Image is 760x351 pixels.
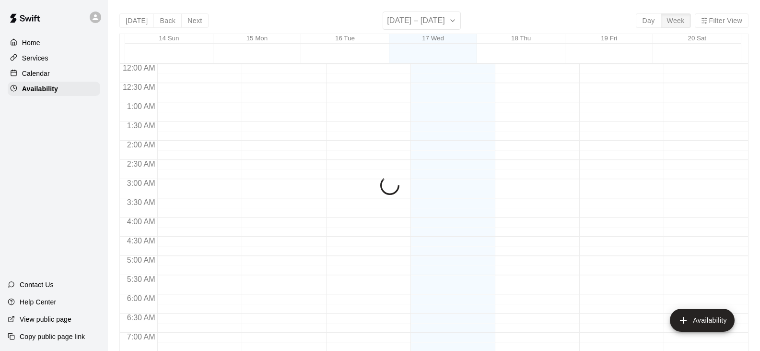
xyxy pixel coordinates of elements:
a: Services [8,51,100,65]
p: Calendar [22,69,50,78]
a: Availability [8,82,100,96]
span: 2:00 AM [125,141,158,149]
p: Services [22,53,48,63]
p: Availability [22,84,58,94]
span: 12:00 AM [120,64,158,72]
span: 12:30 AM [120,83,158,91]
button: 17 Wed [422,35,444,42]
span: 1:00 AM [125,102,158,110]
p: View public page [20,315,71,324]
button: 18 Thu [511,35,531,42]
button: 16 Tue [335,35,355,42]
span: 3:30 AM [125,198,158,206]
a: Home [8,36,100,50]
span: 6:30 AM [125,314,158,322]
button: 20 Sat [688,35,706,42]
span: 6:00 AM [125,294,158,303]
span: 5:00 AM [125,256,158,264]
span: 7:00 AM [125,333,158,341]
p: Copy public page link [20,332,85,341]
p: Home [22,38,40,48]
span: 3:00 AM [125,179,158,187]
button: 15 Mon [246,35,268,42]
span: 4:30 AM [125,237,158,245]
button: add [670,309,735,332]
p: Contact Us [20,280,54,290]
button: 14 Sun [159,35,179,42]
p: Help Center [20,297,56,307]
span: 4:00 AM [125,218,158,226]
a: Calendar [8,66,100,81]
button: 19 Fri [601,35,617,42]
span: 1:30 AM [125,121,158,130]
span: 2:30 AM [125,160,158,168]
span: 5:30 AM [125,275,158,283]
